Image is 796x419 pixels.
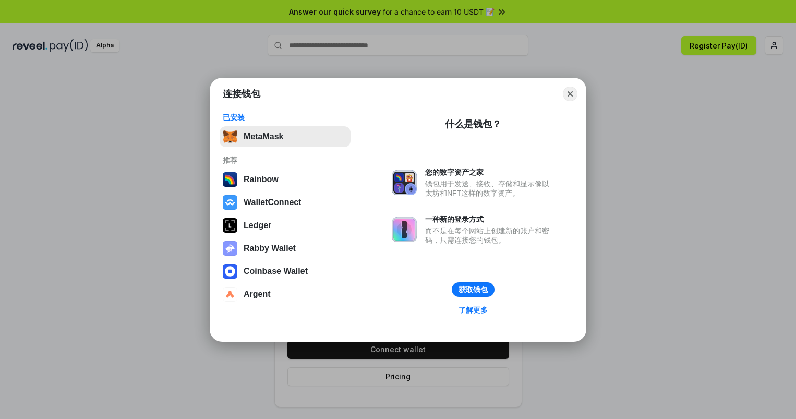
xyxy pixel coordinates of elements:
div: Rainbow [244,175,279,184]
button: Rainbow [220,169,351,190]
div: 什么是钱包？ [445,118,501,130]
h1: 连接钱包 [223,88,260,100]
div: 了解更多 [459,305,488,315]
div: Coinbase Wallet [244,267,308,276]
div: Argent [244,290,271,299]
div: 获取钱包 [459,285,488,294]
img: svg+xml,%3Csvg%20width%3D%2228%22%20height%3D%2228%22%20viewBox%3D%220%200%2028%2028%22%20fill%3D... [223,287,237,302]
div: MetaMask [244,132,283,141]
button: WalletConnect [220,192,351,213]
img: svg+xml,%3Csvg%20fill%3D%22none%22%20height%3D%2233%22%20viewBox%3D%220%200%2035%2033%22%20width%... [223,129,237,144]
img: svg+xml,%3Csvg%20xmlns%3D%22http%3A%2F%2Fwww.w3.org%2F2000%2Fsvg%22%20fill%3D%22none%22%20viewBox... [223,241,237,256]
button: Argent [220,284,351,305]
img: svg+xml,%3Csvg%20xmlns%3D%22http%3A%2F%2Fwww.w3.org%2F2000%2Fsvg%22%20fill%3D%22none%22%20viewBox... [392,170,417,195]
div: 钱包用于发送、接收、存储和显示像以太坊和NFT这样的数字资产。 [425,179,554,198]
button: Coinbase Wallet [220,261,351,282]
button: MetaMask [220,126,351,147]
button: Rabby Wallet [220,238,351,259]
div: 推荐 [223,155,347,165]
img: svg+xml,%3Csvg%20width%3D%22120%22%20height%3D%22120%22%20viewBox%3D%220%200%20120%20120%22%20fil... [223,172,237,187]
img: svg+xml,%3Csvg%20width%3D%2228%22%20height%3D%2228%22%20viewBox%3D%220%200%2028%2028%22%20fill%3D... [223,264,237,279]
div: 一种新的登录方式 [425,214,554,224]
button: Ledger [220,215,351,236]
div: 而不是在每个网站上创建新的账户和密码，只需连接您的钱包。 [425,226,554,245]
div: 已安装 [223,113,347,122]
div: Ledger [244,221,271,230]
div: 您的数字资产之家 [425,167,554,177]
img: svg+xml,%3Csvg%20xmlns%3D%22http%3A%2F%2Fwww.w3.org%2F2000%2Fsvg%22%20fill%3D%22none%22%20viewBox... [392,217,417,242]
div: Rabby Wallet [244,244,296,253]
div: WalletConnect [244,198,301,207]
img: svg+xml,%3Csvg%20xmlns%3D%22http%3A%2F%2Fwww.w3.org%2F2000%2Fsvg%22%20width%3D%2228%22%20height%3... [223,218,237,233]
button: Close [563,87,577,101]
img: svg+xml,%3Csvg%20width%3D%2228%22%20height%3D%2228%22%20viewBox%3D%220%200%2028%2028%22%20fill%3D... [223,195,237,210]
button: 获取钱包 [452,282,495,297]
a: 了解更多 [452,303,494,317]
